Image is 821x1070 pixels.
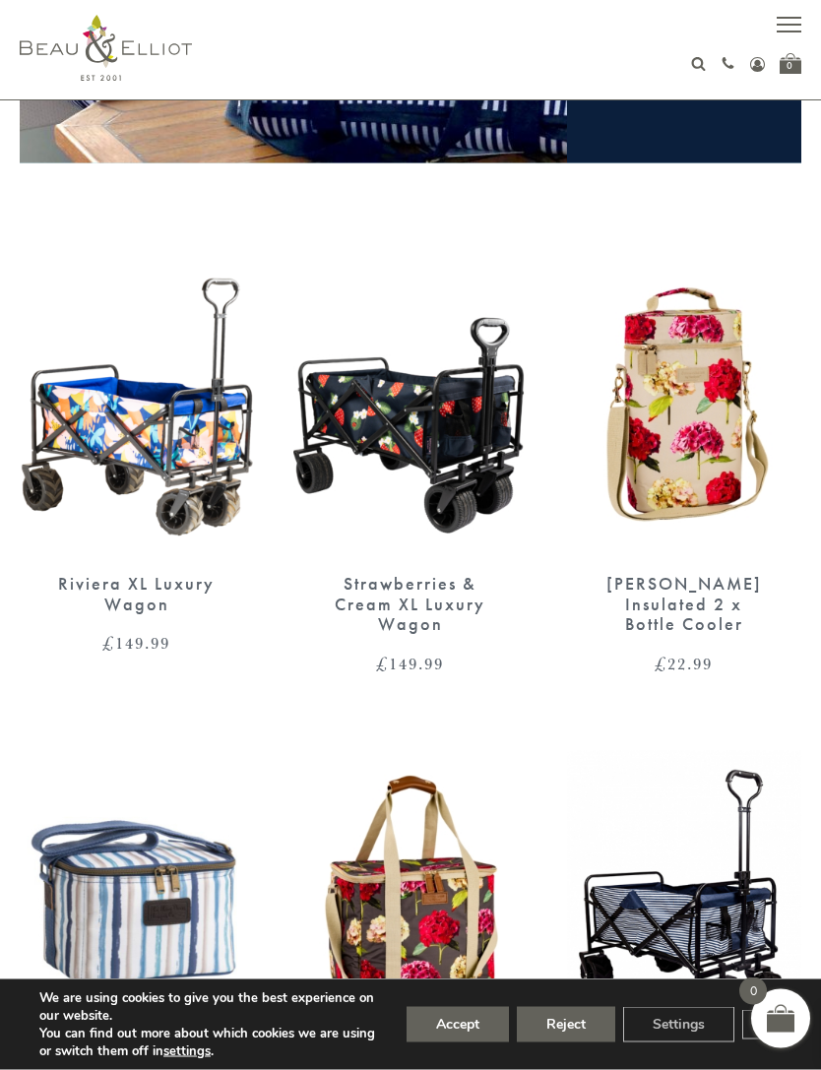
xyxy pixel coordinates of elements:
[742,1010,778,1039] button: Close GDPR Cookie Banner
[601,574,767,635] div: [PERSON_NAME] Insulated 2 x Bottle Cooler
[102,631,115,655] span: £
[20,15,192,81] img: logo
[567,252,801,554] img: Sarah Kelleher 2 x Bottle Cooler
[39,989,378,1025] p: We are using cookies to give you the best experience on our website.
[517,1007,615,1042] button: Reject
[655,652,713,675] bdi: 22.99
[20,751,254,1053] img: St Ives Personal Cool Bag 4L
[20,252,254,653] a: Riviera XL Luxury Wagon Cart Camping trolley Festival Trolley Riviera XL Luxury Wagon £149.99
[54,574,220,614] div: Riviera XL Luxury Wagon
[163,1042,211,1060] button: settings
[567,751,801,1053] img: Three Rivers XL Wagon camping, festivals, family picnics
[739,977,767,1005] span: 0
[293,252,528,673] a: Strawberries & Cream XL Luxury Wagon Strawberries & Cream XL Luxury Wagon £149.99
[293,252,528,554] img: Strawberries & Cream XL Luxury Wagon
[376,652,444,675] bdi: 149.99
[567,252,801,673] a: Sarah Kelleher 2 x Bottle Cooler [PERSON_NAME] Insulated 2 x Bottle Cooler £22.99
[39,1025,378,1060] p: You can find out more about which cookies we are using or switch them off in .
[780,53,801,74] a: 0
[102,631,170,655] bdi: 149.99
[20,252,254,554] img: Riviera XL Luxury Wagon Cart Camping trolley Festival Trolley
[623,1007,734,1042] button: Settings
[407,1007,509,1042] button: Accept
[293,751,528,1053] img: Sarah Kelleher Family Coolbag Dark Stone
[376,652,389,675] span: £
[655,652,667,675] span: £
[328,574,493,635] div: Strawberries & Cream XL Luxury Wagon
